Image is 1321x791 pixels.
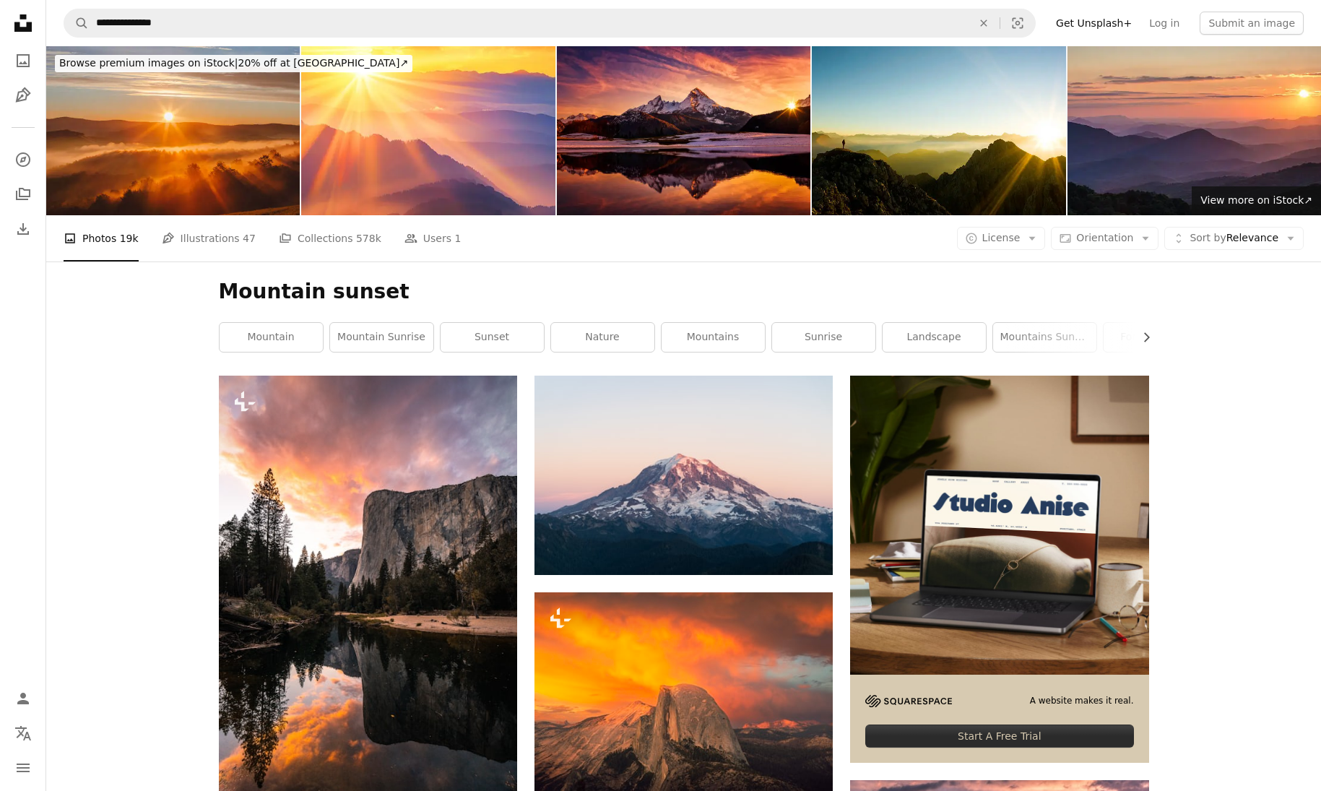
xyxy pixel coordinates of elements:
span: License [982,232,1021,243]
a: Get Unsplash+ [1047,12,1140,35]
button: Submit an image [1200,12,1304,35]
span: Sort by [1190,232,1226,243]
button: Search Unsplash [64,9,89,37]
button: Orientation [1051,227,1158,250]
a: mountain sunrise [330,323,433,352]
a: Explore [9,145,38,174]
a: mountains [662,323,765,352]
a: nature [551,323,654,352]
img: Beautiful sunrise scenery, Mountain sunset, beautiful sunrise and sunset scenery [301,46,555,215]
a: snow covered mountain during daytime [534,468,833,481]
a: Log in / Sign up [9,684,38,713]
button: Visual search [1000,9,1035,37]
img: Beautiful Sunrise View on Foggy Forest in Tuscany, Italy with Green Hills and Cypress Trees on a ... [46,46,300,215]
a: Browse premium images on iStock|20% off at [GEOGRAPHIC_DATA]↗ [46,46,421,81]
span: Relevance [1190,231,1278,246]
button: Sort byRelevance [1164,227,1304,250]
a: View more on iStock↗ [1192,186,1321,215]
span: 20% off at [GEOGRAPHIC_DATA] ↗ [59,57,408,69]
a: landscape [883,323,986,352]
div: Start A Free Trial [865,725,1133,748]
span: Browse premium images on iStock | [59,57,238,69]
a: forest sunset [1104,323,1207,352]
img: Max Patch Sunset [1067,46,1321,215]
img: a very tall mountain with a very colorful sky in the background [534,592,833,791]
img: snow covered mountain during daytime [534,376,833,574]
span: A website makes it real. [1030,695,1134,707]
span: 1 [454,230,461,246]
a: Download History [9,215,38,243]
a: a river with a mountain in the background [219,593,517,606]
a: mountain [220,323,323,352]
form: Find visuals sitewide [64,9,1036,38]
span: 47 [243,230,256,246]
span: 578k [356,230,381,246]
button: scroll list to the right [1133,323,1149,352]
button: License [957,227,1046,250]
a: A website makes it real.Start A Free Trial [850,376,1148,763]
a: Log in [1140,12,1188,35]
a: Photos [9,46,38,75]
img: one [812,46,1065,215]
span: Orientation [1076,232,1133,243]
a: Illustrations 47 [162,215,256,261]
a: mountains sunset [993,323,1096,352]
a: a very tall mountain with a very colorful sky in the background [534,685,833,698]
a: sunrise [772,323,875,352]
img: file-1705123271268-c3eaf6a79b21image [850,376,1148,674]
button: Clear [968,9,1000,37]
img: file-1705255347840-230a6ab5bca9image [865,695,952,707]
button: Language [9,719,38,748]
a: sunset [441,323,544,352]
a: Users 1 [404,215,462,261]
button: Menu [9,753,38,782]
a: Collections 578k [279,215,381,261]
a: Collections [9,180,38,209]
span: View more on iStock ↗ [1200,194,1312,206]
img: Watzmann in Alps, dramatic reflection at sunset - National Park Berchtesgaden [557,46,810,215]
a: Illustrations [9,81,38,110]
h1: Mountain sunset [219,279,1149,305]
